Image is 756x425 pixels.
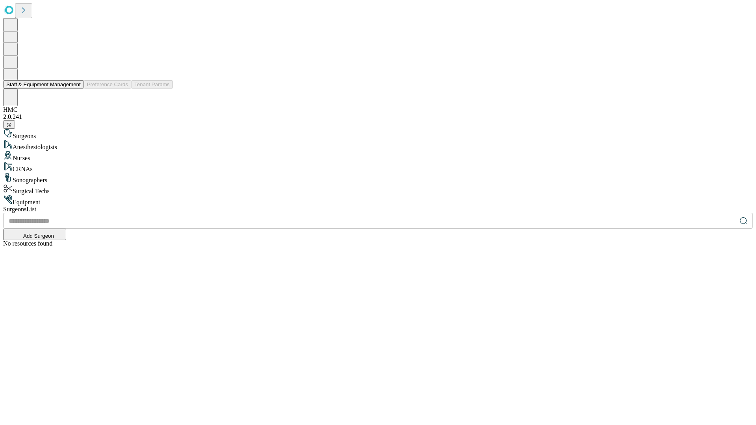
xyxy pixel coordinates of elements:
[3,120,15,129] button: @
[3,113,753,120] div: 2.0.241
[3,240,753,247] div: No resources found
[3,184,753,195] div: Surgical Techs
[84,80,131,89] button: Preference Cards
[3,206,753,213] div: Surgeons List
[3,106,753,113] div: HMC
[131,80,173,89] button: Tenant Params
[3,173,753,184] div: Sonographers
[3,129,753,140] div: Surgeons
[6,122,12,128] span: @
[3,162,753,173] div: CRNAs
[3,151,753,162] div: Nurses
[3,229,66,240] button: Add Surgeon
[23,233,54,239] span: Add Surgeon
[3,140,753,151] div: Anesthesiologists
[3,80,84,89] button: Staff & Equipment Management
[3,195,753,206] div: Equipment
